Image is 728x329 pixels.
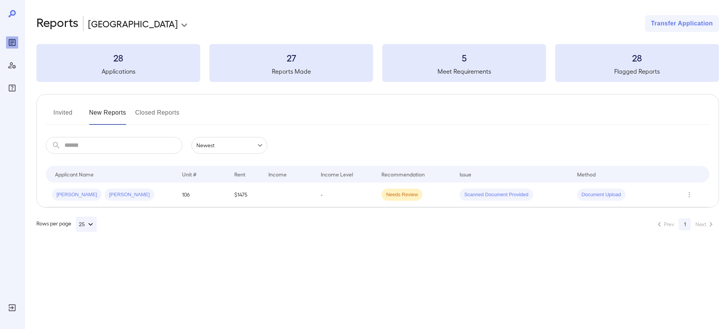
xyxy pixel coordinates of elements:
nav: pagination navigation [651,218,719,230]
div: Issue [460,170,472,179]
div: Recommendation [381,170,425,179]
h5: Meet Requirements [382,67,546,76]
div: Rent [234,170,246,179]
p: [GEOGRAPHIC_DATA] [88,17,178,30]
button: page 1 [679,218,691,230]
div: Unit # [182,170,196,179]
div: Applicant Name [55,170,94,179]
button: Invited [46,107,80,125]
button: Closed Reports [135,107,180,125]
h5: Reports Made [209,67,373,76]
div: Income [268,170,287,179]
h3: 5 [382,52,546,64]
h5: Flagged Reports [555,67,719,76]
span: [PERSON_NAME] [105,191,154,198]
td: 106 [176,183,228,207]
div: Method [577,170,596,179]
div: Income Level [321,170,353,179]
div: FAQ [6,82,18,94]
div: Newest [191,137,267,154]
button: Row Actions [683,189,695,201]
div: Reports [6,36,18,49]
span: Needs Review [381,191,422,198]
div: Rows per page [36,217,97,232]
h5: Applications [36,67,200,76]
button: Transfer Application [645,15,719,32]
span: Document Upload [577,191,626,198]
span: [PERSON_NAME] [52,191,102,198]
td: - [315,183,376,207]
div: Log Out [6,302,18,314]
summary: 28Applications27Reports Made5Meet Requirements28Flagged Reports [36,44,719,82]
button: 25 [76,217,97,232]
h3: 28 [36,52,200,64]
span: Scanned Document Provided [460,191,533,198]
h3: 28 [555,52,719,64]
h2: Reports [36,15,78,32]
h3: 27 [209,52,373,64]
div: Manage Users [6,59,18,71]
button: New Reports [89,107,126,125]
td: $1475 [228,183,263,207]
